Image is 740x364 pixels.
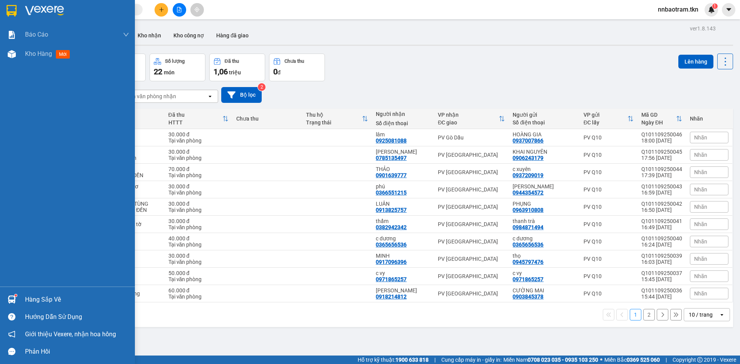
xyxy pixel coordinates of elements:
[25,30,48,39] span: Báo cáo
[513,253,576,259] div: thọ
[600,358,602,361] span: ⚪️
[438,134,505,141] div: PV Gò Dầu
[694,204,707,210] span: Nhãn
[528,357,598,363] strong: 0708 023 035 - 0935 103 250
[513,183,576,190] div: LÊ CHÂU
[376,111,430,117] div: Người nhận
[652,5,705,14] span: nnbaotram.tkn
[434,109,509,129] th: Toggle SortBy
[584,238,634,245] div: PV Q10
[513,235,576,242] div: c dương
[168,270,229,276] div: 50.000 đ
[584,256,634,262] div: PV Q10
[165,59,185,64] div: Số lượng
[207,93,213,99] svg: open
[376,218,430,224] div: thẩm
[15,294,17,297] sup: 1
[167,26,210,45] button: Kho công nợ
[513,207,543,213] div: 0963910808
[168,138,229,144] div: Tại văn phòng
[513,155,543,161] div: 0906243179
[513,138,543,144] div: 0937007866
[8,313,15,320] span: question-circle
[513,190,543,196] div: 0944354572
[177,7,182,12] span: file-add
[641,172,682,178] div: 17:39 [DATE]
[694,256,707,262] span: Nhãn
[168,155,229,161] div: Tại văn phòng
[168,242,229,248] div: Tại văn phòng
[25,329,116,339] span: Giới thiệu Vexere, nhận hoa hồng
[164,69,175,75] span: món
[641,131,682,138] div: Q101109250046
[641,253,682,259] div: Q101109250039
[438,221,505,227] div: PV [GEOGRAPHIC_DATA]
[641,259,682,265] div: 16:03 [DATE]
[376,242,407,248] div: 0365656536
[131,26,167,45] button: Kho nhận
[438,112,499,118] div: VP nhận
[150,54,205,81] button: Số lượng22món
[641,138,682,144] div: 18:00 [DATE]
[694,169,707,175] span: Nhãn
[441,356,501,364] span: Cung cấp máy in - giấy in:
[722,3,735,17] button: caret-down
[637,109,686,129] th: Toggle SortBy
[168,207,229,213] div: Tại văn phòng
[168,218,229,224] div: 30.000 đ
[376,190,407,196] div: 0366551215
[438,273,505,279] div: PV [GEOGRAPHIC_DATA]
[168,201,229,207] div: 30.000 đ
[580,109,637,129] th: Toggle SortBy
[584,152,634,158] div: PV Q10
[376,207,407,213] div: 0913825757
[641,166,682,172] div: Q101109250044
[641,235,682,242] div: Q101109250040
[513,131,576,138] div: HOÀNG GIA
[159,7,164,12] span: plus
[513,287,576,294] div: CƯỜNG MAI
[513,218,576,224] div: thanh trà
[376,131,430,138] div: lâm
[8,31,16,39] img: solution-icon
[229,69,241,75] span: triệu
[641,218,682,224] div: Q101109250041
[376,294,407,300] div: 0918214812
[690,24,716,33] div: ver 1.8.143
[513,172,543,178] div: 0937209019
[641,190,682,196] div: 16:59 [DATE]
[56,50,70,59] span: mới
[190,3,204,17] button: aim
[168,119,223,126] div: HTTT
[168,112,223,118] div: Đã thu
[604,356,660,364] span: Miền Bắc
[376,235,430,242] div: c dương
[503,356,598,364] span: Miền Nam
[376,201,430,207] div: LUÂN
[513,270,576,276] div: c vy
[641,224,682,230] div: 16:49 [DATE]
[641,294,682,300] div: 15:44 [DATE]
[306,119,362,126] div: Trạng thái
[438,204,505,210] div: PV [GEOGRAPHIC_DATA]
[641,276,682,282] div: 15:45 [DATE]
[225,59,239,64] div: Đã thu
[694,290,707,297] span: Nhãn
[168,131,229,138] div: 30.000 đ
[438,169,505,175] div: PV [GEOGRAPHIC_DATA]
[273,67,277,76] span: 0
[694,134,707,141] span: Nhãn
[25,50,52,57] span: Kho hàng
[376,138,407,144] div: 0925081088
[123,32,129,38] span: down
[168,183,229,190] div: 30.000 đ
[713,3,716,9] span: 1
[168,259,229,265] div: Tại văn phòng
[376,183,430,190] div: phú
[168,235,229,242] div: 40.000 đ
[641,155,682,161] div: 17:56 [DATE]
[376,259,407,265] div: 0917096396
[8,295,16,304] img: warehouse-icon
[376,287,430,294] div: NGỌC ÁNH
[306,112,362,118] div: Thu hộ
